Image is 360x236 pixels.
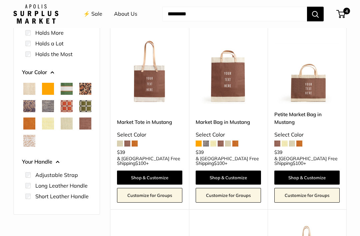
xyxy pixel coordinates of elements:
[117,130,182,140] div: Select Color
[196,188,261,203] a: Customize for Groups
[274,130,340,140] div: Select Color
[117,38,182,104] a: Market Tote in MustangMarket Tote in Mustang
[274,38,340,104] img: Petite Market Bag in Mustang
[23,117,35,130] button: Cognac
[42,117,54,130] button: Daisy
[42,83,54,95] button: Orange
[196,171,261,185] a: Shop & Customize
[196,38,261,104] img: Market Bag in Mustang
[61,83,73,95] button: Court Green
[35,171,78,179] label: Adjustable Strap
[61,117,73,130] button: Mint Sorbet
[35,29,64,37] label: Holds More
[274,156,340,166] span: & [GEOGRAPHIC_DATA] Free Shipping +
[274,110,340,126] a: Petite Market Bag in Mustang
[274,38,340,104] a: Petite Market Bag in MustangPetite Market Bag in Mustang
[79,100,91,112] button: Chenille Window Sage
[13,4,58,24] img: Apolis: Surplus Market
[79,117,91,130] button: Mustang
[196,149,204,155] span: $39
[214,160,225,166] span: $100
[35,182,88,190] label: Long Leather Handle
[61,100,73,112] button: Chenille Window Brick
[23,135,35,147] button: White Porcelain
[117,38,182,104] img: Market Tote in Mustang
[35,50,73,58] label: Holds the Most
[135,160,146,166] span: $100
[117,156,182,166] span: & [GEOGRAPHIC_DATA] Free Shipping +
[23,100,35,112] button: Blue Porcelain
[35,192,89,200] label: Short Leather Handle
[196,156,261,166] span: & [GEOGRAPHIC_DATA] Free Shipping +
[196,130,261,140] div: Select Color
[42,100,54,112] button: Chambray
[274,171,340,185] a: Shop & Customize
[22,157,91,167] button: Your Handle
[196,38,261,104] a: Market Bag in MustangMarket Bag in Mustang
[23,83,35,95] button: Natural
[117,188,182,203] a: Customize for Groups
[83,9,102,19] a: ⚡️ Sale
[162,7,307,21] input: Search...
[117,149,125,155] span: $39
[274,149,282,155] span: $39
[343,8,350,14] span: 4
[307,7,324,21] button: Search
[274,188,340,203] a: Customize for Groups
[117,118,182,126] a: Market Tote in Mustang
[22,67,91,77] button: Your Color
[337,10,345,18] a: 4
[114,9,137,19] a: About Us
[79,83,91,95] button: Cheetah
[293,160,303,166] span: $100
[196,118,261,126] a: Market Bag in Mustang
[117,171,182,185] a: Shop & Customize
[35,39,64,47] label: Holds a Lot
